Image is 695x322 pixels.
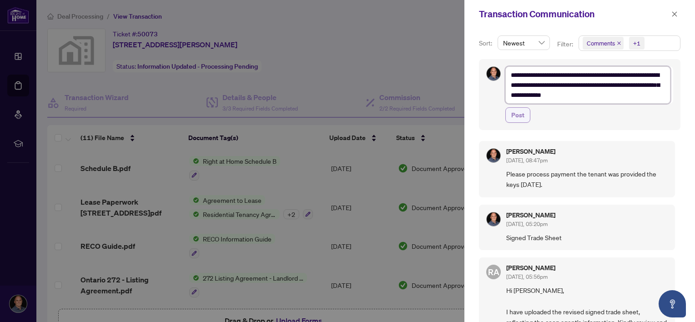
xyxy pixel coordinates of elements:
span: RA [488,266,499,278]
span: [DATE], 08:47pm [506,157,548,164]
span: Please process payment the tenant was provided the keys [DATE]. [506,169,668,190]
button: Post [505,107,530,123]
span: Newest [503,36,544,50]
div: Transaction Communication [479,7,669,21]
h5: [PERSON_NAME] [506,212,555,218]
p: Sort: [479,38,494,48]
span: [DATE], 05:20pm [506,221,548,227]
span: close [671,11,678,17]
span: close [617,41,621,45]
div: +1 [633,39,640,48]
img: Profile Icon [487,67,500,80]
span: Comments [587,39,615,48]
img: Profile Icon [487,212,500,226]
h5: [PERSON_NAME] [506,148,555,155]
span: Post [511,108,524,122]
p: Filter: [557,39,574,49]
span: Signed Trade Sheet [506,232,668,243]
span: Comments [583,37,624,50]
img: Profile Icon [487,149,500,162]
span: [DATE], 05:56pm [506,273,548,280]
h5: [PERSON_NAME] [506,265,555,271]
button: Open asap [659,290,686,317]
